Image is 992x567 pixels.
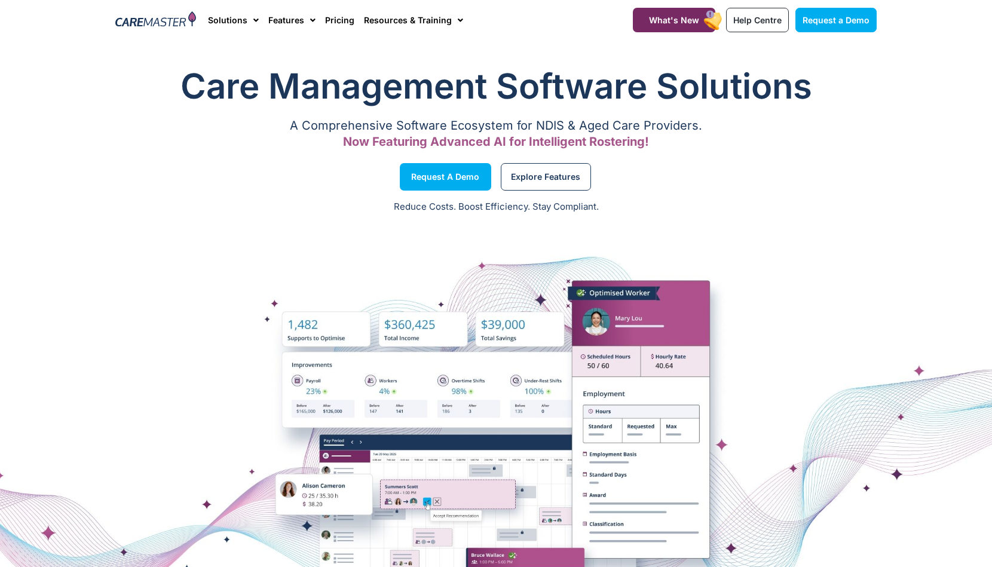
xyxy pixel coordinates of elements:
span: Request a Demo [411,174,479,180]
p: A Comprehensive Software Ecosystem for NDIS & Aged Care Providers. [115,122,877,130]
p: Reduce Costs. Boost Efficiency. Stay Compliant. [7,200,985,214]
span: Now Featuring Advanced AI for Intelligent Rostering! [343,134,649,149]
a: Request a Demo [400,163,491,191]
a: Explore Features [501,163,591,191]
span: What's New [649,15,699,25]
span: Explore Features [511,174,580,180]
span: Request a Demo [803,15,869,25]
h1: Care Management Software Solutions [115,62,877,110]
a: Request a Demo [795,8,877,32]
img: CareMaster Logo [115,11,196,29]
a: What's New [633,8,715,32]
a: Help Centre [726,8,789,32]
span: Help Centre [733,15,782,25]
